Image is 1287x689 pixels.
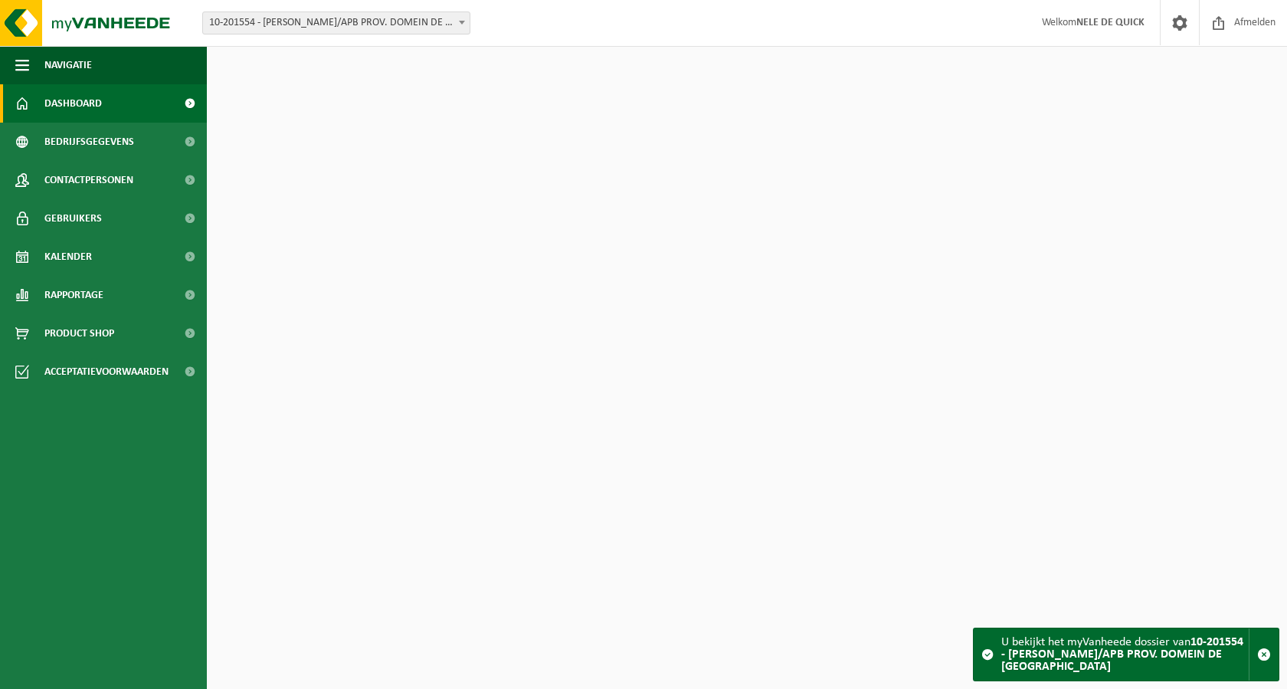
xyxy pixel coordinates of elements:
[44,353,169,391] span: Acceptatievoorwaarden
[1076,17,1145,28] strong: NELE DE QUICK
[1001,636,1243,673] strong: 10-201554 - [PERSON_NAME]/APB PROV. DOMEIN DE [GEOGRAPHIC_DATA]
[44,161,133,199] span: Contactpersonen
[203,12,470,34] span: 10-201554 - JEUGDHERBERG SCHIPKEN/APB PROV. DOMEIN DE GAVERS - GERAARDSBERGEN
[1001,628,1249,681] div: U bekijkt het myVanheede dossier van
[202,11,470,34] span: 10-201554 - JEUGDHERBERG SCHIPKEN/APB PROV. DOMEIN DE GAVERS - GERAARDSBERGEN
[44,123,134,161] span: Bedrijfsgegevens
[44,199,102,238] span: Gebruikers
[44,238,92,276] span: Kalender
[44,276,103,314] span: Rapportage
[44,84,102,123] span: Dashboard
[44,46,92,84] span: Navigatie
[44,314,114,353] span: Product Shop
